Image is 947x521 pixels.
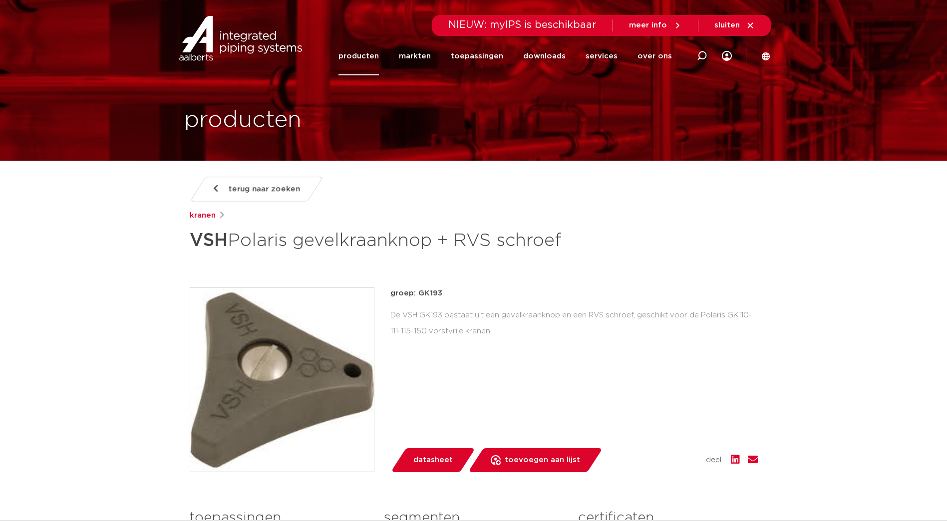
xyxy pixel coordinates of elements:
nav: Menu [338,37,672,75]
a: services [586,37,618,75]
p: groep: GK193 [390,287,758,299]
a: terug naar zoeken [189,177,323,202]
span: NIEUW: myIPS is beschikbaar [448,20,597,30]
a: sluiten [714,21,755,30]
a: toepassingen [451,37,503,75]
span: datasheet [413,452,453,468]
span: deel: [706,454,723,466]
strong: VSH [190,232,228,250]
span: toevoegen aan lijst [505,452,580,468]
h1: producten [184,104,302,136]
span: terug naar zoeken [229,181,300,197]
a: over ons [637,37,672,75]
a: downloads [523,37,566,75]
a: datasheet [390,448,475,472]
img: Product Image for VSH Polaris gevelkraanknop + RVS schroef [190,288,374,472]
a: meer info [629,21,682,30]
span: sluiten [714,21,740,29]
span: meer info [629,21,667,29]
a: kranen [190,210,216,222]
a: markten [399,37,431,75]
div: De VSH GK193 bestaat uit een gevelkraanknop en een RVS schroef, geschikt voor de Polaris GK110-11... [390,307,758,339]
a: producten [338,37,379,75]
h1: Polaris gevelkraanknop + RVS schroef [190,226,565,256]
